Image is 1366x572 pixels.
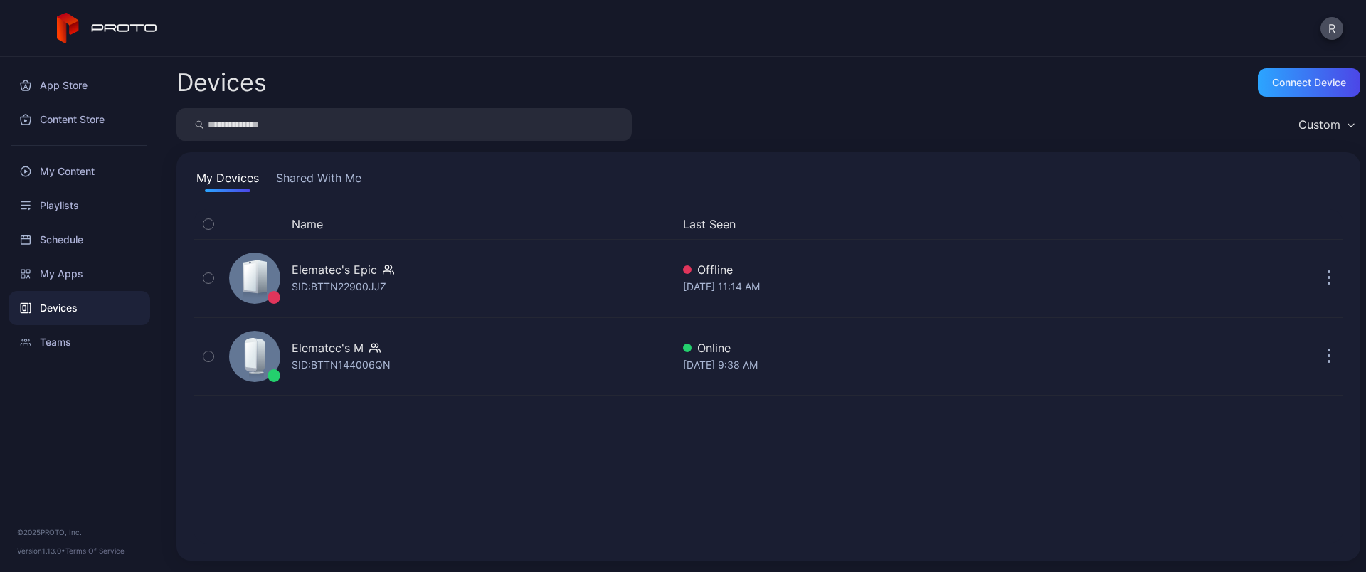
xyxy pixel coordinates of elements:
div: Online [683,339,1164,356]
button: Name [292,216,323,233]
a: Content Store [9,102,150,137]
div: Elematec's M [292,339,364,356]
button: Connect device [1258,68,1360,97]
a: App Store [9,68,150,102]
div: Custom [1298,117,1340,132]
button: Custom [1291,108,1360,141]
div: Update Device [1170,216,1298,233]
a: My Content [9,154,150,189]
button: Shared With Me [273,169,364,192]
a: Schedule [9,223,150,257]
h2: Devices [176,70,267,95]
button: Last Seen [683,216,1158,233]
a: My Apps [9,257,150,291]
div: Options [1315,216,1343,233]
a: Playlists [9,189,150,223]
span: Version 1.13.0 • [17,546,65,555]
button: My Devices [194,169,262,192]
button: R [1320,17,1343,40]
div: Offline [683,261,1164,278]
div: [DATE] 9:38 AM [683,356,1164,374]
div: [DATE] 11:14 AM [683,278,1164,295]
a: Teams [9,325,150,359]
a: Devices [9,291,150,325]
a: Terms Of Service [65,546,125,555]
div: Connect device [1272,77,1346,88]
div: © 2025 PROTO, Inc. [17,526,142,538]
div: SID: BTTN144006QN [292,356,391,374]
div: SID: BTTN22900JJZ [292,278,386,295]
div: Elematec's Epic [292,261,377,278]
